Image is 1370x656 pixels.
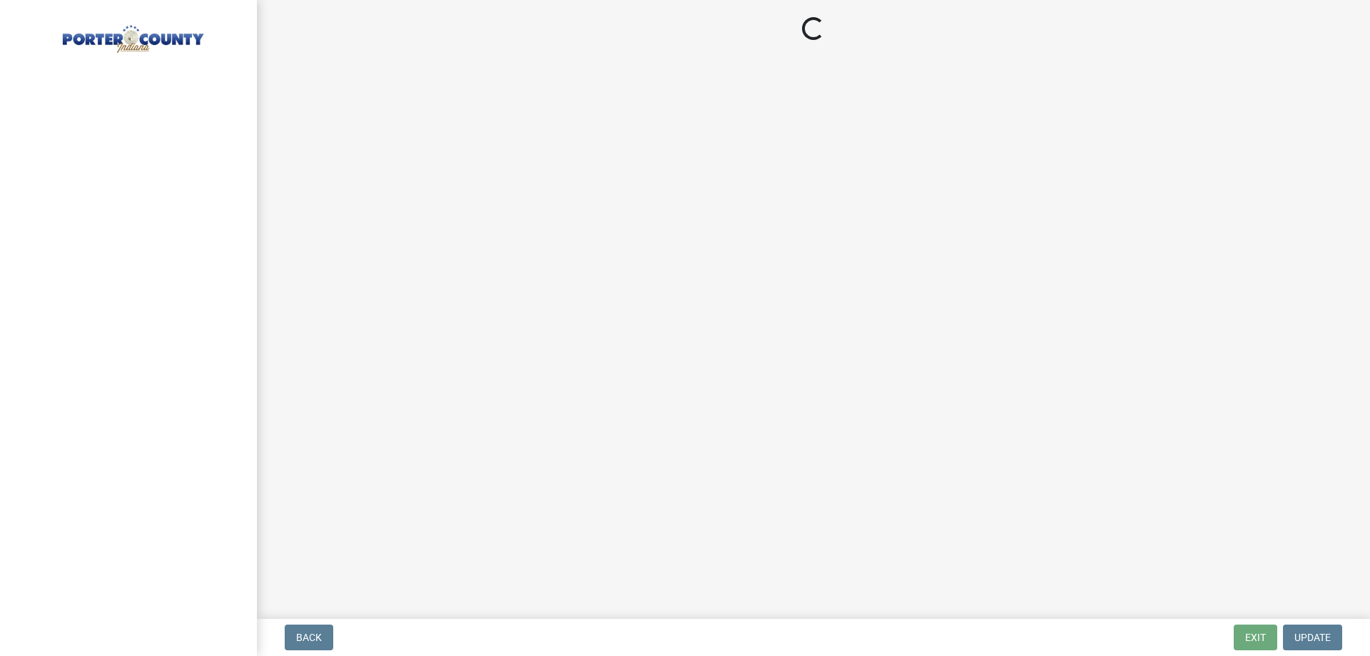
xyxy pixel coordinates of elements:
span: Update [1294,632,1331,643]
button: Back [285,625,333,650]
img: Porter County, Indiana [29,15,234,55]
span: Back [296,632,322,643]
button: Exit [1234,625,1277,650]
button: Update [1283,625,1342,650]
